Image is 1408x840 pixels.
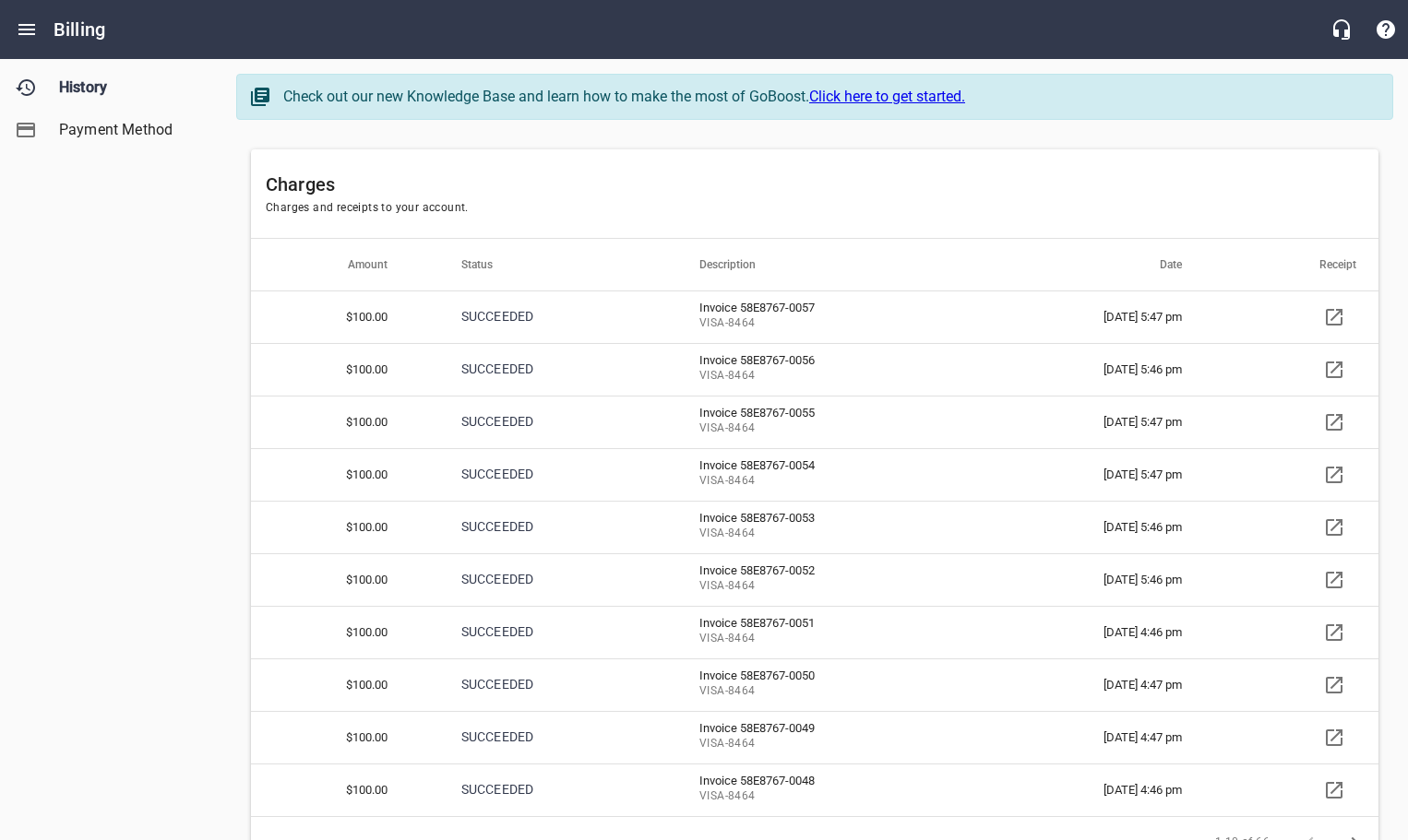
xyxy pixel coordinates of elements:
span: VISA - 8464 [699,314,934,333]
h6: Billing [54,15,105,44]
td: Invoice 58E8767-0051 [677,606,985,658]
p: SUCCEEDED [461,675,626,694]
th: $100.00 [251,763,439,816]
td: [DATE] 4:47 pm [985,711,1234,763]
td: [DATE] 5:46 pm [985,553,1234,606]
td: Invoice 58E8767-0050 [677,658,985,711]
th: Status [439,239,677,290]
th: $100.00 [251,396,439,448]
p: SUCCEEDED [461,465,626,484]
div: Check out our new Knowledge Base and learn how to make the most of GoBoost. [283,86,1374,108]
span: VISA - 8464 [699,787,934,806]
td: Invoice 58E8767-0048 [677,763,985,816]
p: SUCCEEDED [461,360,626,379]
p: SUCCEEDED [461,412,626,432]
p: SUCCEEDED [461,307,626,326]
td: [DATE] 5:47 pm [985,448,1234,501]
td: [DATE] 4:46 pm [985,763,1234,816]
span: VISA - 8464 [699,735,934,753]
th: $100.00 [251,343,439,396]
td: Invoice 58E8767-0053 [677,501,985,553]
td: [DATE] 5:46 pm [985,343,1234,396]
th: $100.00 [251,448,439,501]
th: Receipt [1234,239,1378,290]
td: Invoice 58E8767-0049 [677,711,985,763]
button: Open drawer [5,7,49,52]
td: Invoice 58E8767-0056 [677,343,985,396]
td: [DATE] 5:47 pm [985,396,1234,448]
p: SUCCEEDED [461,517,626,537]
button: Support Portal [1364,7,1408,52]
p: SUCCEEDED [461,780,626,799]
th: $100.00 [251,606,439,658]
td: Invoice 58E8767-0054 [677,448,985,501]
span: Payment Method [59,119,199,141]
span: VISA - 8464 [699,472,934,491]
td: Invoice 58E8767-0052 [677,553,985,606]
td: [DATE] 5:46 pm [985,501,1234,553]
span: VISA - 8464 [699,525,934,543]
span: Charges and receipts to your account. [266,201,469,214]
button: Live Chat [1319,7,1364,52]
span: VISA - 8464 [699,577,934,596]
td: Invoice 58E8767-0055 [677,396,985,448]
th: Amount [251,239,439,290]
th: $100.00 [251,658,439,711]
a: Click here to get started. [809,88,965,105]
th: $100.00 [251,711,439,763]
span: VISA - 8464 [699,682,934,701]
p: SUCCEEDED [461,728,626,747]
span: VISA - 8464 [699,420,934,438]
td: [DATE] 4:47 pm [985,658,1234,711]
th: $100.00 [251,290,439,343]
h6: Charges [266,170,1364,199]
th: Date [985,239,1234,290]
span: VISA - 8464 [699,367,934,385]
span: History [59,77,199,99]
td: [DATE] 4:46 pm [985,606,1234,658]
th: $100.00 [251,553,439,606]
th: Description [677,239,985,290]
th: $100.00 [251,501,439,553]
p: SUCCEEDED [461,622,626,642]
td: [DATE] 5:47 pm [985,290,1234,343]
span: VISA - 8464 [699,630,934,648]
p: SUCCEEDED [461,570,626,589]
td: Invoice 58E8767-0057 [677,290,985,343]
